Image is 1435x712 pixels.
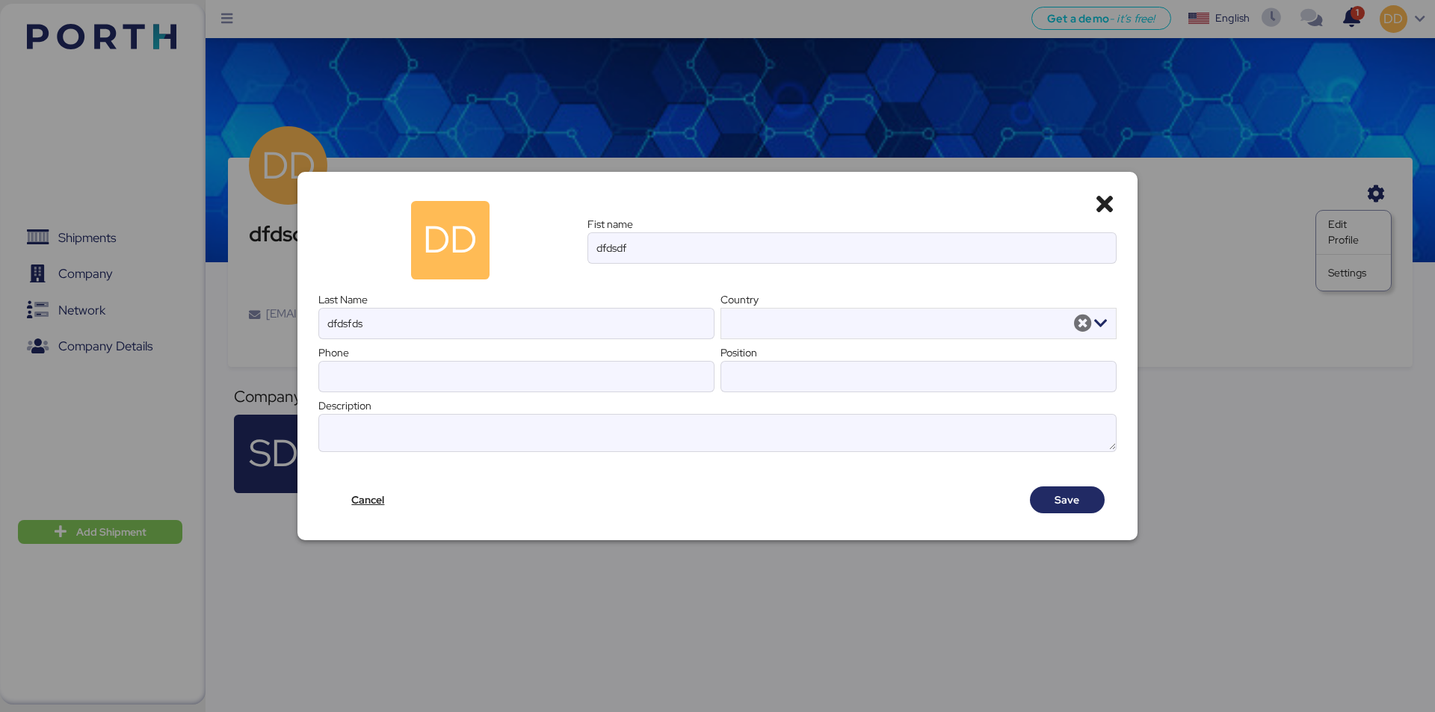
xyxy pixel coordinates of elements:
[1030,486,1105,513] button: Save
[351,491,384,509] span: Cancel
[423,211,477,268] span: DD
[318,398,1116,414] div: Description
[587,217,1116,232] div: Fist name
[318,345,715,361] div: Phone
[318,292,715,308] div: Last Name
[720,345,1117,361] div: Position
[330,486,405,513] button: Cancel
[720,292,1117,308] div: Country
[1055,491,1079,509] span: Save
